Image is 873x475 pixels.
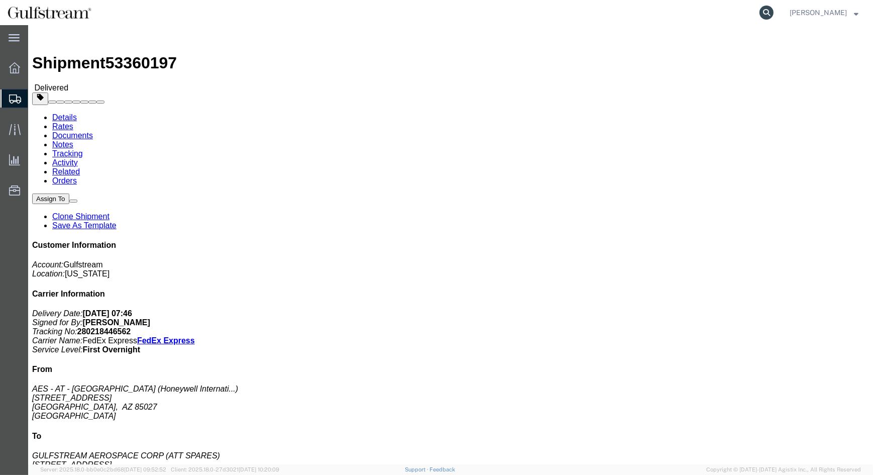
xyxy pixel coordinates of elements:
[7,5,92,20] img: logo
[790,7,847,18] span: Shon Parry
[124,466,166,472] span: [DATE] 09:52:52
[429,466,455,472] a: Feedback
[706,465,861,474] span: Copyright © [DATE]-[DATE] Agistix Inc., All Rights Reserved
[40,466,166,472] span: Server: 2025.18.0-bb0e0c2bd68
[789,7,859,19] button: [PERSON_NAME]
[239,466,279,472] span: [DATE] 10:20:09
[171,466,279,472] span: Client: 2025.18.0-27d3021
[28,25,873,464] iframe: FS Legacy Container
[405,466,430,472] a: Support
